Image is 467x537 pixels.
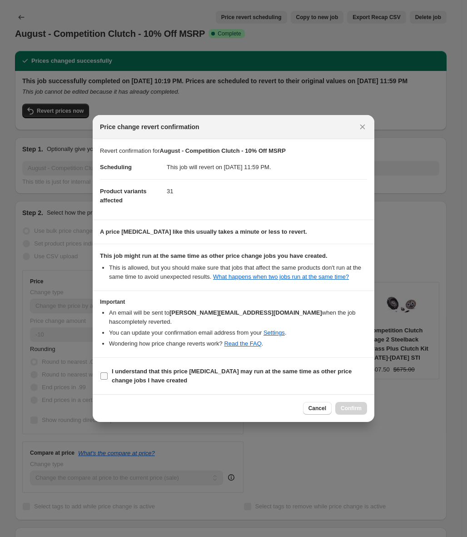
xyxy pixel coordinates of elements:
[109,328,367,337] li: You can update your confirmation email address from your .
[100,252,328,259] b: This job might run at the same time as other price change jobs you have created.
[308,405,326,412] span: Cancel
[100,228,307,235] b: A price [MEDICAL_DATA] like this usually takes a minute or less to revert.
[224,340,261,347] a: Read the FAQ
[109,263,367,281] li: This is allowed, but you should make sure that jobs that affect the same products don ' t run at ...
[100,188,147,204] span: Product variants affected
[100,298,367,306] h3: Important
[109,308,367,326] li: An email will be sent to when the job has completely reverted .
[167,156,367,179] dd: This job will revert on [DATE] 11:59 PM.
[112,368,352,384] b: I understand that this price [MEDICAL_DATA] may run at the same time as other price change jobs I...
[100,164,132,171] span: Scheduling
[100,146,367,156] p: Revert confirmation for
[169,309,322,316] b: [PERSON_NAME][EMAIL_ADDRESS][DOMAIN_NAME]
[303,402,332,415] button: Cancel
[100,122,199,131] span: Price change revert confirmation
[263,329,285,336] a: Settings
[356,120,369,133] button: Close
[160,147,286,154] b: August - Competition Clutch - 10% Off MSRP
[213,273,349,280] a: What happens when two jobs run at the same time?
[167,179,367,203] dd: 31
[109,339,367,348] li: Wondering how price change reverts work? .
